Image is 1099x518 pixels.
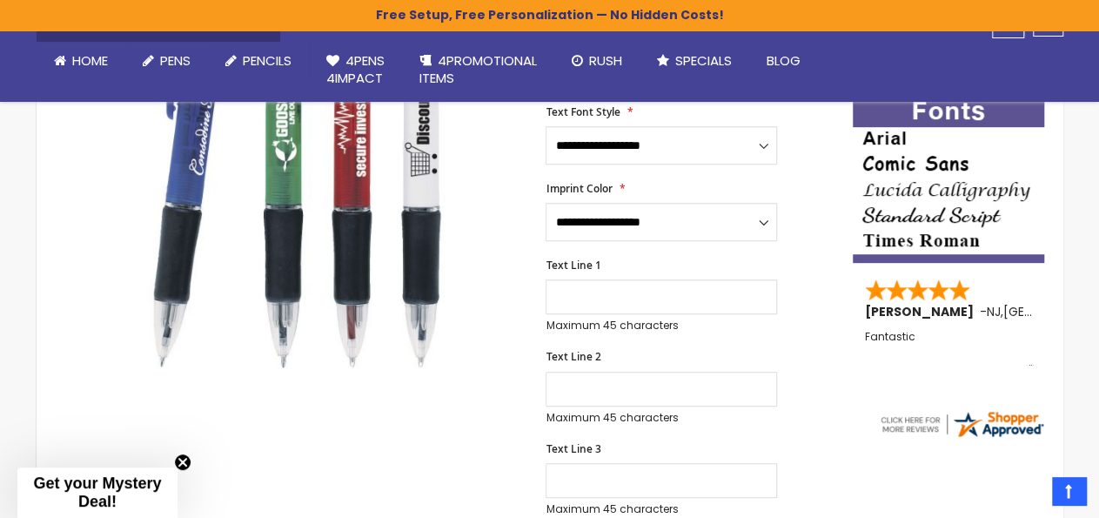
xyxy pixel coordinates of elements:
span: Text Line 2 [546,349,600,364]
div: Get your Mystery Deal!Close teaser [17,468,178,518]
span: Home [72,51,108,70]
span: 4PROMOTIONAL ITEMS [419,51,537,87]
span: [PERSON_NAME] [865,303,980,320]
a: Home [37,42,125,80]
span: Imprint Color [546,181,612,196]
a: Blog [749,42,818,80]
a: 4Pens4impact [309,42,402,98]
span: Blog [767,51,801,70]
span: NJ [987,303,1001,320]
a: Rush [554,42,640,80]
a: Pens [125,42,208,80]
img: font-personalization-examples [853,95,1044,263]
div: Fantastic [865,331,1034,368]
span: Text Font Style [546,104,620,119]
span: Text Line 3 [546,441,600,456]
a: Top [1052,477,1086,505]
p: Maximum 45 characters [546,502,777,516]
span: Get your Mystery Deal! [33,474,161,510]
span: Specials [675,51,732,70]
a: 4pens.com certificate URL [878,428,1045,443]
p: Maximum 45 characters [546,319,777,333]
span: Pens [160,51,191,70]
span: Pencils [243,51,292,70]
a: 4PROMOTIONALITEMS [402,42,554,98]
a: Pencils [208,42,309,80]
a: Specials [640,42,749,80]
span: Rush [589,51,622,70]
span: 4Pens 4impact [326,51,385,87]
button: Close teaser [174,454,191,471]
span: Text Line 1 [546,258,600,272]
img: 4pens.com widget logo [878,408,1045,440]
p: Maximum 45 characters [546,411,777,425]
